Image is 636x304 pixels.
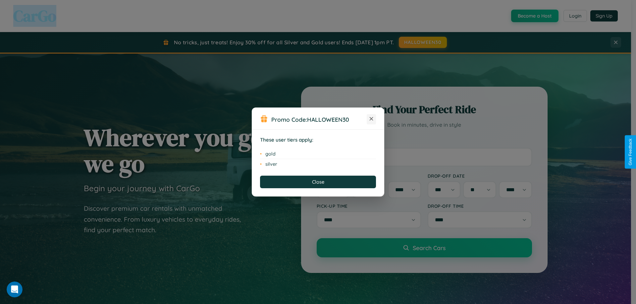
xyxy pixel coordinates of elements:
[260,149,376,159] li: gold
[7,282,23,297] iframe: Intercom live chat
[271,116,367,123] h3: Promo Code:
[307,116,349,123] b: HALLOWEEN30
[260,137,313,143] strong: These user tiers apply:
[260,159,376,169] li: silver
[628,139,633,165] div: Give Feedback
[260,176,376,188] button: Close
